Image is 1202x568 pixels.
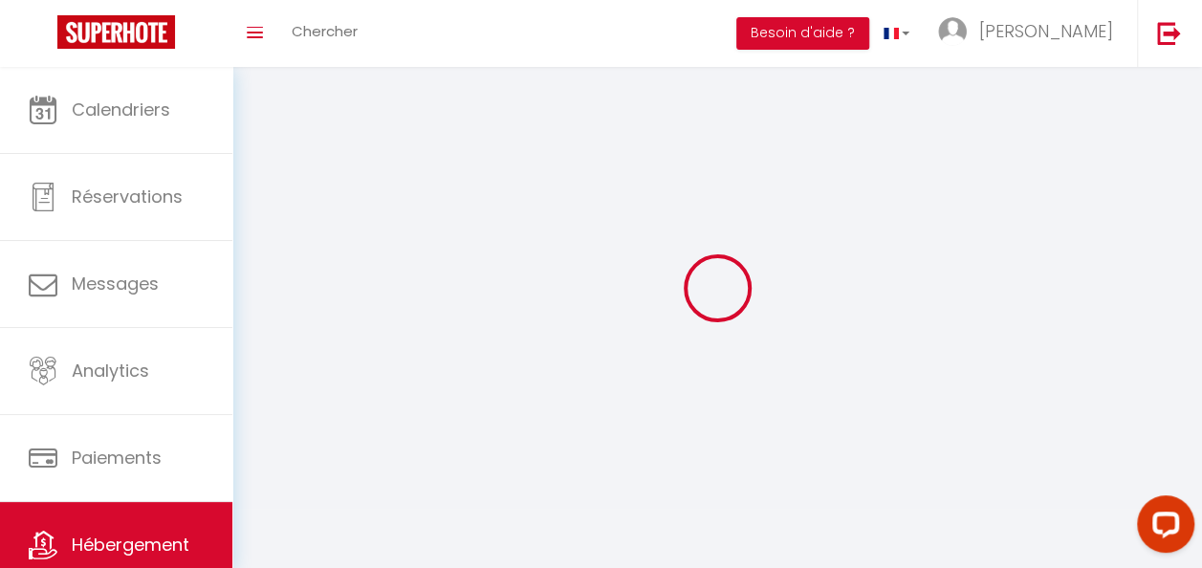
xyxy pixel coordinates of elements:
span: Réservations [72,185,183,208]
span: Hébergement [72,533,189,557]
button: Besoin d'aide ? [736,17,869,50]
span: Analytics [72,359,149,382]
iframe: LiveChat chat widget [1122,488,1202,568]
img: ... [938,17,967,46]
img: Super Booking [57,15,175,49]
span: Calendriers [72,98,170,121]
span: Messages [72,272,159,295]
span: [PERSON_NAME] [979,19,1113,43]
img: logout [1157,21,1181,45]
span: Paiements [72,446,162,470]
span: Chercher [292,21,358,41]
